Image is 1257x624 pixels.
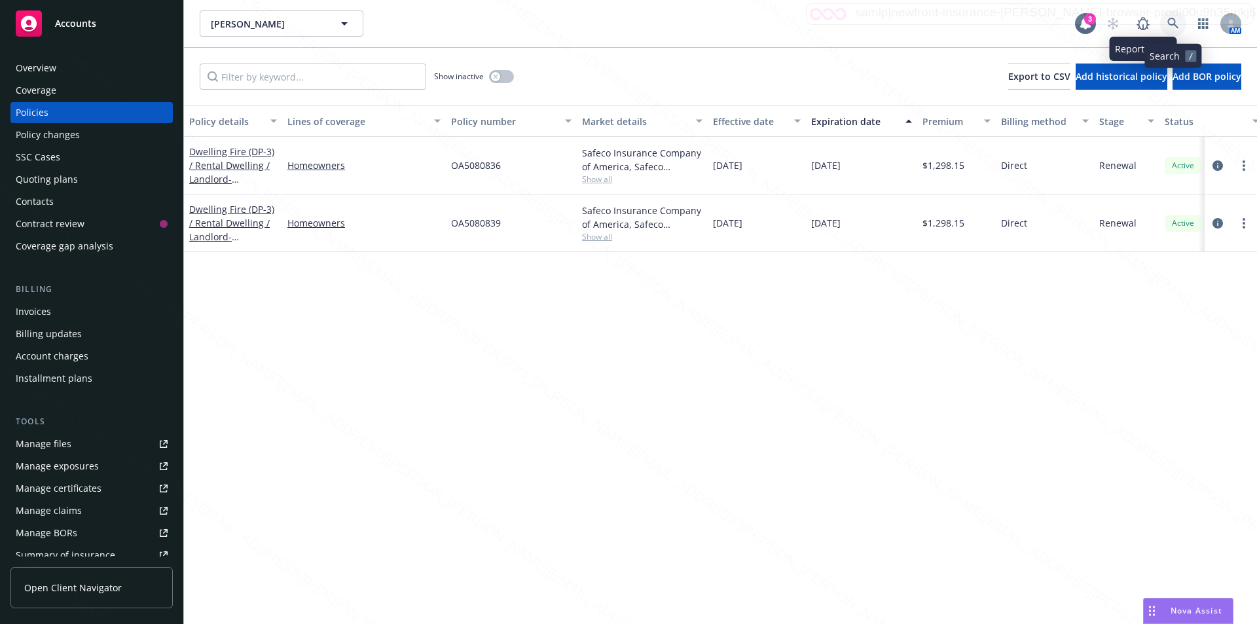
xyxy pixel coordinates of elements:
div: Policies [16,102,48,123]
span: $1,298.15 [922,216,964,230]
a: Homeowners [287,158,441,172]
button: Nova Assist [1143,598,1233,624]
a: Report a Bug [1130,10,1156,37]
span: [DATE] [713,158,742,172]
div: Stage [1099,115,1140,128]
a: Billing updates [10,323,173,344]
span: - [STREET_ADDRESS] [189,230,272,257]
span: Renewal [1099,158,1137,172]
span: Accounts [55,18,96,29]
span: OA5080839 [451,216,501,230]
a: circleInformation [1210,158,1226,174]
button: Policy number [446,105,577,137]
a: Policies [10,102,173,123]
div: Manage claims [16,500,82,521]
a: Start snowing [1100,10,1126,37]
div: Billing updates [16,323,82,344]
div: Manage BORs [16,523,77,543]
a: Manage exposures [10,456,173,477]
span: [DATE] [811,158,841,172]
div: Policy changes [16,124,80,145]
div: Overview [16,58,56,79]
div: Account charges [16,346,88,367]
div: Billing method [1001,115,1074,128]
a: Manage certificates [10,478,173,499]
div: Quoting plans [16,169,78,190]
div: Billing [10,283,173,296]
span: Active [1170,160,1196,172]
button: Premium [917,105,996,137]
a: Dwelling Fire (DP-3) / Rental Dwelling / Landlord [189,203,274,257]
a: Account charges [10,346,173,367]
div: SSC Cases [16,147,60,168]
span: Open Client Navigator [24,581,122,595]
a: Switch app [1190,10,1216,37]
a: Manage BORs [10,523,173,543]
button: [PERSON_NAME] [200,10,363,37]
div: Manage exposures [16,456,99,477]
button: Expiration date [806,105,917,137]
div: Lines of coverage [287,115,426,128]
span: Active [1170,217,1196,229]
span: [DATE] [713,216,742,230]
div: 3 [1084,10,1096,22]
div: Coverage gap analysis [16,236,113,257]
div: Contacts [16,191,54,212]
a: Policy changes [10,124,173,145]
button: Stage [1094,105,1159,137]
div: Coverage [16,80,56,101]
div: Effective date [713,115,786,128]
span: Add historical policy [1076,70,1167,83]
div: Manage files [16,433,71,454]
input: Filter by keyword... [200,64,426,90]
div: Premium [922,115,976,128]
button: Billing method [996,105,1094,137]
a: Accounts [10,5,173,42]
button: Market details [577,105,708,137]
div: Drag to move [1144,598,1160,623]
span: $1,298.15 [922,158,964,172]
div: Contract review [16,213,84,234]
button: Policy details [184,105,282,137]
div: Status [1165,115,1245,128]
button: Lines of coverage [282,105,446,137]
div: Safeco Insurance Company of America, Safeco Insurance [582,146,702,174]
span: Show inactive [434,71,484,82]
button: Effective date [708,105,806,137]
span: Show all [582,231,702,242]
span: Nova Assist [1171,605,1222,616]
div: Tools [10,415,173,428]
a: Dwelling Fire (DP-3) / Rental Dwelling / Landlord [189,145,274,199]
div: Market details [582,115,688,128]
a: more [1236,158,1252,174]
a: Homeowners [287,216,441,230]
a: circleInformation [1210,215,1226,231]
a: Contract review [10,213,173,234]
a: Manage claims [10,500,173,521]
a: Installment plans [10,368,173,389]
a: Contacts [10,191,173,212]
button: Export to CSV [1008,64,1070,90]
span: - [STREET_ADDRESS] [189,173,272,199]
a: more [1236,215,1252,231]
a: Invoices [10,301,173,322]
a: SSC Cases [10,147,173,168]
div: Manage certificates [16,478,101,499]
a: Summary of insurance [10,545,173,566]
button: Add BOR policy [1173,64,1241,90]
div: Installment plans [16,368,92,389]
span: Renewal [1099,216,1137,230]
a: Search [1160,10,1186,37]
div: Policy details [189,115,263,128]
div: Invoices [16,301,51,322]
a: Coverage [10,80,173,101]
div: Expiration date [811,115,898,128]
span: Export to CSV [1008,70,1070,83]
span: Add BOR policy [1173,70,1241,83]
div: Policy number [451,115,557,128]
a: Manage files [10,433,173,454]
span: Show all [582,174,702,185]
button: Add historical policy [1076,64,1167,90]
span: Direct [1001,158,1027,172]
